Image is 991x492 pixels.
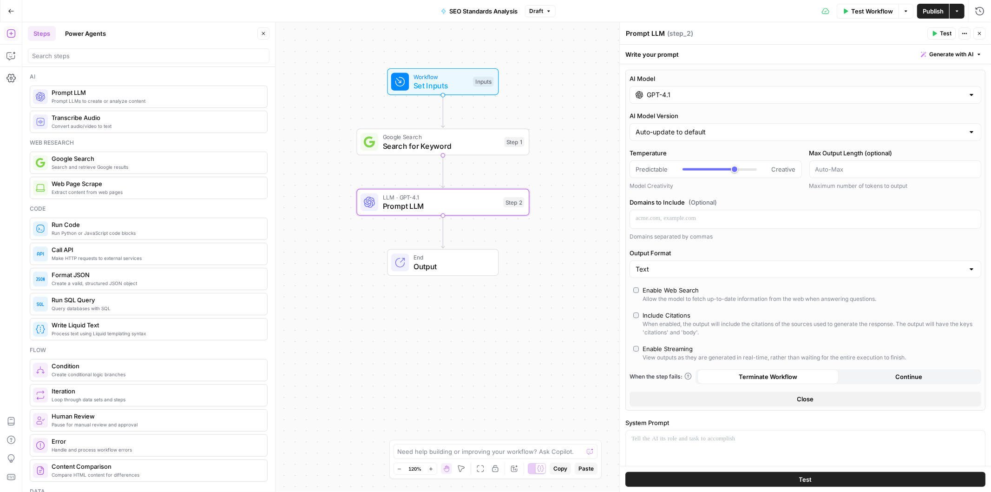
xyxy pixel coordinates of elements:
span: Process text using Liquid templating syntax [52,330,260,337]
g: Edge from start to step_1 [441,95,445,127]
textarea: Prompt LLM [626,29,665,38]
span: Condition [52,361,260,371]
span: End [413,253,489,262]
input: Text [636,265,964,274]
div: Step 1 [505,137,525,147]
label: Temperature [630,148,802,158]
span: Make HTTP requests to external services [52,254,260,262]
span: Google Search [52,154,260,163]
span: Draft [529,7,543,15]
span: Pause for manual review and approval [52,421,260,428]
button: Paste [575,463,597,475]
div: Flow [30,346,268,354]
span: Loop through data sets and steps [52,396,260,403]
span: Run SQL Query [52,295,260,305]
button: Generate with AI [917,48,985,60]
div: Inputs [473,77,493,87]
span: Publish [923,7,944,16]
label: AI Model [630,74,981,83]
span: Set Inputs [413,80,469,91]
button: Copy [550,463,571,475]
div: Model Creativity [630,182,802,190]
div: Enable Web Search [643,286,699,295]
div: Enable Streaming [643,344,693,353]
a: When the step fails: [630,372,692,381]
span: Google Search [383,133,500,141]
div: Ai [30,73,268,81]
button: Steps [28,26,56,41]
input: Auto-update to default [636,127,964,137]
span: Terminate Workflow [739,372,797,381]
button: Test Workflow [837,4,899,19]
div: WorkflowSet InputsInputs [357,68,530,95]
div: When enabled, the output will include the citations of the sources used to generate the response.... [643,320,978,337]
span: Handle and process workflow errors [52,446,260,453]
span: Query databases with SQL [52,305,260,312]
button: Draft [525,5,556,17]
input: Auto-Max [815,165,975,174]
div: LLM · GPT-4.1Prompt LLMStep 2 [357,189,530,216]
span: Prompt LLMs to create or analyze content [52,97,260,105]
button: Continue [839,369,979,384]
span: Copy [553,465,567,473]
img: vrinnnclop0vshvmafd7ip1g7ohf [36,466,45,475]
span: Paste [578,465,594,473]
label: Max Output Length (optional) [809,148,981,158]
span: Search for Keyword [383,140,500,152]
span: Creative [772,165,796,174]
input: Search steps [32,51,265,60]
span: Run Python or JavaScript code blocks [52,229,260,237]
div: Domains separated by commas [630,233,981,241]
span: Extract content from web pages [52,188,260,196]
span: Format JSON [52,270,260,279]
span: Create a valid, structured JSON object [52,279,260,287]
button: Power Agents [59,26,112,41]
input: Enable Web SearchAllow the model to fetch up-to-date information from the web when answering ques... [633,287,639,293]
span: Test [940,29,952,38]
label: System Prompt [625,418,985,427]
span: SEO Standards Analysis [449,7,518,16]
div: Write your prompt [620,45,991,64]
button: Test [927,27,956,40]
span: Content Comparison [52,462,260,471]
span: Write Liquid Text [52,320,260,330]
span: Generate with AI [929,50,973,59]
span: Create conditional logic branches [52,371,260,378]
span: Call API [52,245,260,254]
span: Human Review [52,412,260,421]
input: Enable StreamingView outputs as they are generated in real-time, rather than waiting for the enti... [633,346,639,352]
span: Web Page Scrape [52,179,260,188]
span: Workflow [413,72,469,81]
button: Publish [917,4,949,19]
div: EndOutput [357,249,530,276]
g: Edge from step_1 to step_2 [441,155,445,187]
span: Test Workflow [851,7,893,16]
label: AI Model Version [630,111,981,120]
span: Error [52,437,260,446]
span: 120% [409,465,422,472]
span: Run Code [52,220,260,229]
span: Predictable [636,165,668,174]
label: Domains to Include [630,198,981,207]
span: LLM · GPT-4.1 [383,193,499,202]
span: Close [797,394,814,404]
span: Continue [896,372,923,381]
span: ( step_2 ) [667,29,693,38]
span: Transcribe Audio [52,113,260,122]
span: Test [799,475,812,484]
input: Include CitationsWhen enabled, the output will include the citations of the sources used to gener... [633,312,639,318]
input: Select a model [647,90,964,100]
span: Iteration [52,386,260,396]
span: Convert audio/video to text [52,122,260,130]
span: (Optional) [689,198,717,207]
button: Close [630,392,981,406]
div: Maximum number of tokens to output [809,182,981,190]
button: Test [625,472,985,487]
span: Prompt LLM [383,200,499,212]
div: Step 2 [503,197,525,207]
div: Web research [30,139,268,147]
div: Google SearchSearch for KeywordStep 1 [357,129,530,156]
div: Code [30,205,268,213]
span: Compare HTML content for differences [52,471,260,479]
